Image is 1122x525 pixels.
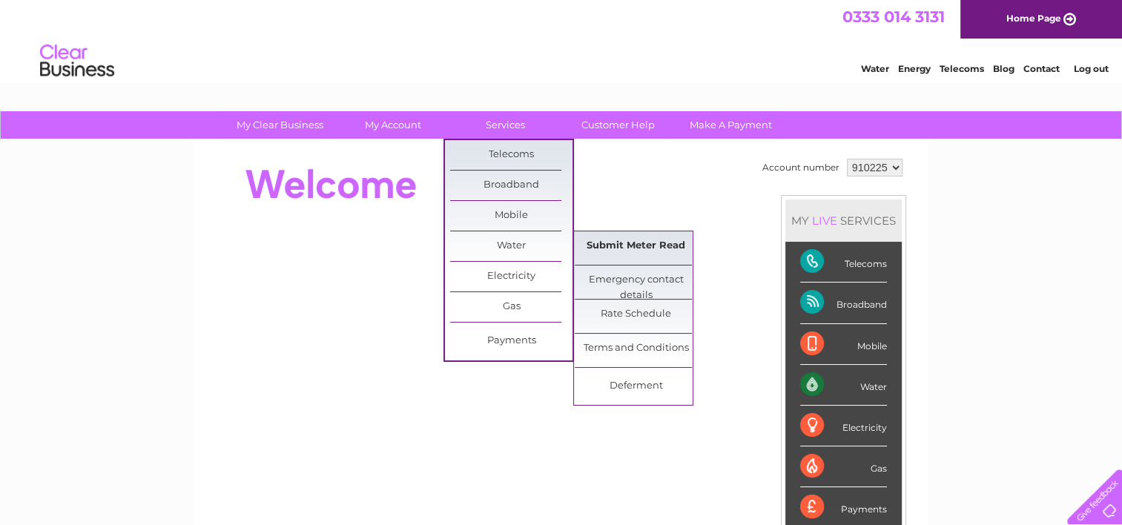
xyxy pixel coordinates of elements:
[800,242,887,283] div: Telecoms
[809,214,840,228] div: LIVE
[800,324,887,365] div: Mobile
[444,111,567,139] a: Services
[211,8,912,72] div: Clear Business is a trading name of Verastar Limited (registered in [GEOGRAPHIC_DATA] No. 3667643...
[450,201,572,231] a: Mobile
[861,63,889,74] a: Water
[785,199,902,242] div: MY SERVICES
[450,326,572,356] a: Payments
[898,63,931,74] a: Energy
[842,7,945,26] a: 0333 014 3131
[800,283,887,323] div: Broadband
[39,39,115,84] img: logo.png
[575,265,697,295] a: Emergency contact details
[1023,63,1060,74] a: Contact
[450,292,572,322] a: Gas
[670,111,792,139] a: Make A Payment
[800,406,887,446] div: Electricity
[450,171,572,200] a: Broadband
[331,111,454,139] a: My Account
[557,111,679,139] a: Customer Help
[575,231,697,261] a: Submit Meter Read
[575,372,697,401] a: Deferment
[940,63,984,74] a: Telecoms
[800,365,887,406] div: Water
[1073,63,1108,74] a: Log out
[575,300,697,329] a: Rate Schedule
[450,231,572,261] a: Water
[450,262,572,291] a: Electricity
[575,334,697,363] a: Terms and Conditions
[800,446,887,487] div: Gas
[993,63,1014,74] a: Blog
[219,111,341,139] a: My Clear Business
[759,155,843,180] td: Account number
[450,140,572,170] a: Telecoms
